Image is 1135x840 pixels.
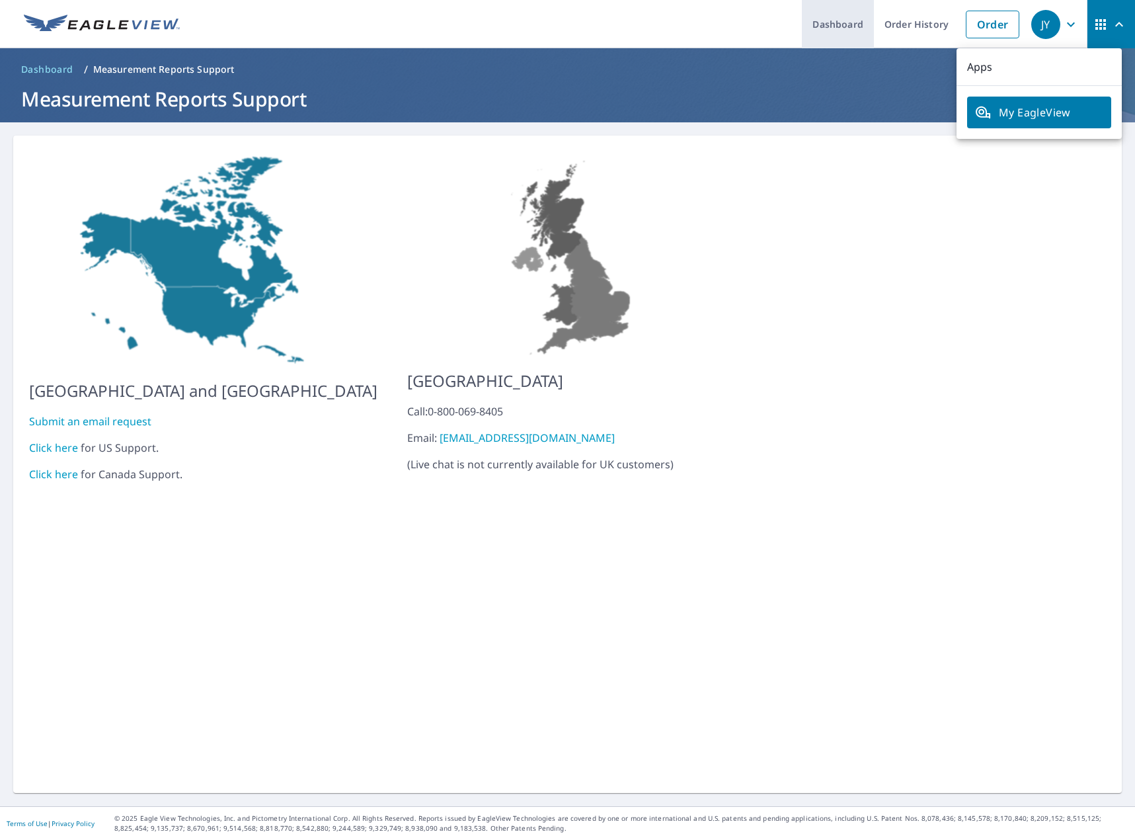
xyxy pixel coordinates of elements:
[29,440,377,456] div: for US Support.
[29,414,151,429] a: Submit an email request
[29,379,377,403] p: [GEOGRAPHIC_DATA] and [GEOGRAPHIC_DATA]
[7,819,48,828] a: Terms of Use
[407,403,740,419] div: Call: 0-800-069-8405
[1031,10,1060,39] div: JY
[407,151,740,358] img: US-MAP
[7,819,95,827] p: |
[21,63,73,76] span: Dashboard
[975,105,1103,120] span: My EagleView
[966,11,1019,38] a: Order
[967,97,1111,128] a: My EagleView
[24,15,180,34] img: EV Logo
[407,369,740,393] p: [GEOGRAPHIC_DATA]
[16,85,1119,112] h1: Measurement Reports Support
[29,467,78,482] a: Click here
[407,430,740,446] div: Email:
[440,431,615,445] a: [EMAIL_ADDRESS][DOMAIN_NAME]
[16,59,1119,80] nav: breadcrumb
[93,63,235,76] p: Measurement Reports Support
[84,62,88,77] li: /
[957,48,1122,86] p: Apps
[16,59,79,80] a: Dashboard
[29,151,377,368] img: US-MAP
[407,403,740,472] p: ( Live chat is not currently available for UK customers )
[29,466,377,482] div: for Canada Support.
[114,814,1128,833] p: © 2025 Eagle View Technologies, Inc. and Pictometry International Corp. All Rights Reserved. Repo...
[29,441,78,455] a: Click here
[52,819,95,828] a: Privacy Policy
